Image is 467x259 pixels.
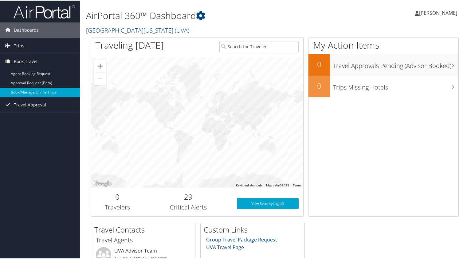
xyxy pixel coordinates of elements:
h2: 0 [96,191,139,201]
h1: My Action Items [308,38,458,51]
h3: Critical Alerts [149,202,228,211]
span: [PERSON_NAME] [419,9,457,16]
img: airportal-logo.png [14,4,75,18]
h3: Travelers [96,202,139,211]
button: Zoom out [94,72,106,84]
span: Book Travel [14,53,37,69]
a: [PERSON_NAME] [415,3,463,22]
button: Zoom in [94,59,106,72]
a: View SecurityLogic® [237,197,298,209]
img: Google [92,179,113,187]
a: 0Trips Missing Hotels [308,75,458,97]
input: Search for Traveler [219,40,299,52]
h1: AirPortal 360™ Dashboard [86,9,338,22]
h2: Custom Links [204,224,304,234]
a: [GEOGRAPHIC_DATA][US_STATE] (UVA) [86,26,191,34]
h2: 29 [149,191,228,201]
span: Map data ©2025 [266,183,289,186]
a: Open this area in Google Maps (opens a new window) [92,179,113,187]
h1: Traveling [DATE] [96,38,164,51]
span: Dashboards [14,22,39,37]
h3: Trips Missing Hotels [333,79,458,91]
span: Trips [14,38,24,53]
span: Travel Approval [14,97,46,112]
h3: Travel Agents [96,235,190,244]
a: Group Travel Package Request [206,236,277,242]
a: Terms (opens in new tab) [293,183,301,186]
h3: Travel Approvals Pending (Advisor Booked) [333,58,458,70]
button: Keyboard shortcuts [236,183,262,187]
h2: 0 [308,58,330,69]
a: UVA Travel Page [206,243,244,250]
h2: Travel Contacts [94,224,195,234]
a: 0Travel Approvals Pending (Advisor Booked) [308,54,458,75]
h2: 0 [308,80,330,90]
